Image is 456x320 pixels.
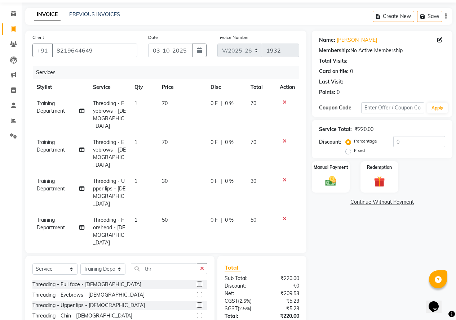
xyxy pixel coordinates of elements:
span: 70 [162,139,168,145]
a: INVOICE [34,8,61,21]
input: Enter Offer / Coupon Code [361,102,424,113]
div: 0 [337,89,340,96]
span: 0 F [211,100,218,107]
span: 50 [162,217,168,223]
th: Disc [206,79,246,95]
div: Threading - Chin - [DEMOGRAPHIC_DATA] [32,312,132,320]
span: Threading - Forehead - [DEMOGRAPHIC_DATA] [93,217,125,246]
span: 2.5% [239,298,250,304]
span: 1 [134,100,137,107]
span: Threading - Eyebrows - [DEMOGRAPHIC_DATA] [93,100,126,129]
div: Discount: [319,138,341,146]
span: Threading - Eyebrows - [DEMOGRAPHIC_DATA] [93,139,126,168]
div: Membership: [319,47,350,54]
span: CGST [225,298,238,304]
label: Manual Payment [314,164,348,171]
div: ₹0 [262,282,305,290]
div: Name: [319,36,335,44]
span: | [221,100,222,107]
span: 0 % [225,216,234,224]
th: Service [89,79,130,95]
input: Search or Scan [131,263,197,274]
span: SGST [225,305,238,312]
a: PREVIOUS INVOICES [69,11,120,18]
th: Price [158,79,206,95]
span: Training Department [37,178,65,192]
span: 1 [134,139,137,145]
div: ₹220.00 [262,275,305,282]
input: Search by Name/Mobile/Email/Code [52,44,137,57]
button: Save [417,11,442,22]
span: | [221,139,222,146]
span: Threading - Upper lips - [DEMOGRAPHIC_DATA] [93,178,125,207]
span: 0 % [225,100,234,107]
button: Create New [373,11,414,22]
span: 30 [162,178,168,184]
iframe: chat widget [426,291,449,313]
div: ₹5.23 [262,305,305,312]
span: 70 [251,139,256,145]
div: Total: [219,312,262,320]
div: ₹220.00 [355,126,373,133]
img: _cash.svg [322,175,340,188]
div: Card on file: [319,68,349,75]
th: Action [275,79,299,95]
span: 50 [251,217,256,223]
span: Total [225,264,241,271]
span: | [221,177,222,185]
div: ₹5.23 [262,297,305,305]
div: Threading - Full face - [DEMOGRAPHIC_DATA] [32,281,141,288]
label: Fixed [354,147,365,154]
span: 0 % [225,139,234,146]
span: 2.5% [239,306,250,311]
div: Services [33,66,305,79]
div: ₹220.00 [262,312,305,320]
label: Redemption [367,164,392,171]
button: +91 [32,44,53,57]
span: 1 [134,178,137,184]
div: ( ) [219,305,262,312]
div: Total Visits: [319,57,347,65]
label: Client [32,34,44,41]
label: Date [148,34,158,41]
div: Threading - Eyebrows - [DEMOGRAPHIC_DATA] [32,291,145,299]
span: 30 [251,178,256,184]
label: Percentage [354,138,377,144]
div: Threading - Upper lips - [DEMOGRAPHIC_DATA] [32,302,145,309]
a: Continue Without Payment [313,198,451,206]
th: Qty [130,79,158,95]
span: 0 F [211,216,218,224]
div: 0 [350,68,353,75]
span: 0 F [211,177,218,185]
div: No Active Membership [319,47,445,54]
th: Total [246,79,275,95]
div: Last Visit: [319,78,343,86]
div: Coupon Code [319,104,361,112]
div: Service Total: [319,126,352,133]
div: Points: [319,89,335,96]
img: _gift.svg [371,175,388,188]
div: ( ) [219,297,262,305]
span: | [221,216,222,224]
label: Invoice Number [217,34,249,41]
span: 0 F [211,139,218,146]
span: Training Department [37,100,65,114]
span: 1 [134,217,137,223]
div: Net: [219,290,262,297]
a: [PERSON_NAME] [337,36,377,44]
span: Training Department [37,217,65,231]
div: ₹209.53 [262,290,305,297]
div: Sub Total: [219,275,262,282]
div: Discount: [219,282,262,290]
span: Training Department [37,139,65,153]
button: Apply [427,103,448,113]
div: - [345,78,347,86]
span: 0 % [225,177,234,185]
th: Stylist [32,79,89,95]
span: 70 [162,100,168,107]
span: 70 [251,100,256,107]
